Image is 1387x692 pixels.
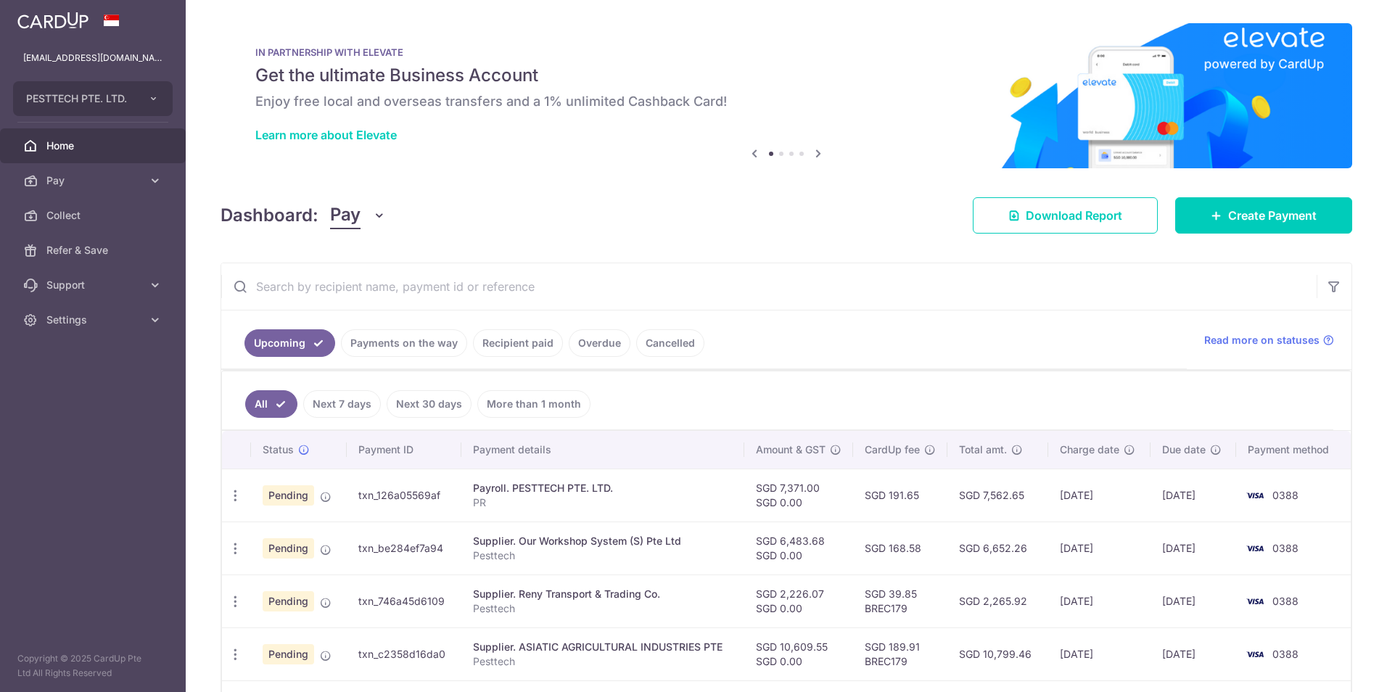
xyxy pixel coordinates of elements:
p: Pesttech [473,654,733,669]
td: [DATE] [1151,469,1236,522]
td: SGD 2,265.92 [947,574,1049,627]
a: Upcoming [244,329,335,357]
th: Payment details [461,431,744,469]
span: Home [46,139,142,153]
img: Renovation banner [221,23,1352,168]
th: Payment ID [347,431,462,469]
span: Charge date [1060,442,1119,457]
a: Download Report [973,197,1158,234]
a: Recipient paid [473,329,563,357]
span: Pending [263,644,314,664]
p: IN PARTNERSHIP WITH ELEVATE [255,46,1317,58]
span: Create Payment [1228,207,1317,224]
td: SGD 2,226.07 SGD 0.00 [744,574,853,627]
p: PR [473,495,733,510]
td: txn_c2358d16da0 [347,627,462,680]
td: [DATE] [1048,469,1151,522]
div: Supplier. Reny Transport & Trading Co. [473,587,733,601]
span: Pay [330,202,361,229]
span: Download Report [1026,207,1122,224]
img: Bank Card [1240,487,1269,504]
a: Read more on statuses [1204,333,1334,347]
td: txn_746a45d6109 [347,574,462,627]
a: Next 30 days [387,390,472,418]
td: SGD 191.65 [853,469,947,522]
td: SGD 168.58 [853,522,947,574]
div: Payroll. PESTTECH PTE. LTD. [473,481,733,495]
span: Collect [46,208,142,223]
a: Overdue [569,329,630,357]
img: Bank Card [1240,540,1269,557]
div: Supplier. Our Workshop System (S) Pte Ltd [473,534,733,548]
span: Due date [1162,442,1206,457]
p: Pesttech [473,548,733,563]
td: SGD 6,483.68 SGD 0.00 [744,522,853,574]
a: All [245,390,297,418]
p: Pesttech [473,601,733,616]
td: [DATE] [1048,522,1151,574]
td: [DATE] [1048,627,1151,680]
span: Read more on statuses [1204,333,1320,347]
span: Total amt. [959,442,1007,457]
td: [DATE] [1048,574,1151,627]
div: Supplier. ASIATIC AGRICULTURAL INDUSTRIES PTE [473,640,733,654]
span: CardUp fee [865,442,920,457]
span: Pending [263,591,314,611]
span: Status [263,442,294,457]
span: Pay [46,173,142,188]
span: 0388 [1272,489,1298,501]
button: PESTTECH PTE. LTD. [13,81,173,116]
td: SGD 39.85 BREC179 [853,574,947,627]
button: Pay [330,202,386,229]
img: Bank Card [1240,646,1269,663]
td: SGD 189.91 BREC179 [853,627,947,680]
a: Cancelled [636,329,704,357]
h4: Dashboard: [221,202,318,228]
td: SGD 10,609.55 SGD 0.00 [744,627,853,680]
h5: Get the ultimate Business Account [255,64,1317,87]
a: Create Payment [1175,197,1352,234]
a: Payments on the way [341,329,467,357]
a: Learn more about Elevate [255,128,397,142]
p: [EMAIL_ADDRESS][DOMAIN_NAME] [23,51,162,65]
td: SGD 10,799.46 [947,627,1049,680]
td: txn_126a05569af [347,469,462,522]
td: SGD 7,371.00 SGD 0.00 [744,469,853,522]
td: SGD 7,562.65 [947,469,1049,522]
span: Pending [263,538,314,559]
td: SGD 6,652.26 [947,522,1049,574]
span: 0388 [1272,542,1298,554]
span: Refer & Save [46,243,142,258]
span: 0388 [1272,648,1298,660]
td: txn_be284ef7a94 [347,522,462,574]
span: 0388 [1272,595,1298,607]
span: Amount & GST [756,442,826,457]
th: Payment method [1236,431,1351,469]
img: CardUp [17,12,89,29]
span: Pending [263,485,314,506]
h6: Enjoy free local and overseas transfers and a 1% unlimited Cashback Card! [255,93,1317,110]
td: [DATE] [1151,522,1236,574]
span: Settings [46,313,142,327]
input: Search by recipient name, payment id or reference [221,263,1317,310]
a: Next 7 days [303,390,381,418]
span: PESTTECH PTE. LTD. [26,91,133,106]
img: Bank Card [1240,593,1269,610]
td: [DATE] [1151,574,1236,627]
td: [DATE] [1151,627,1236,680]
a: More than 1 month [477,390,590,418]
span: Support [46,278,142,292]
